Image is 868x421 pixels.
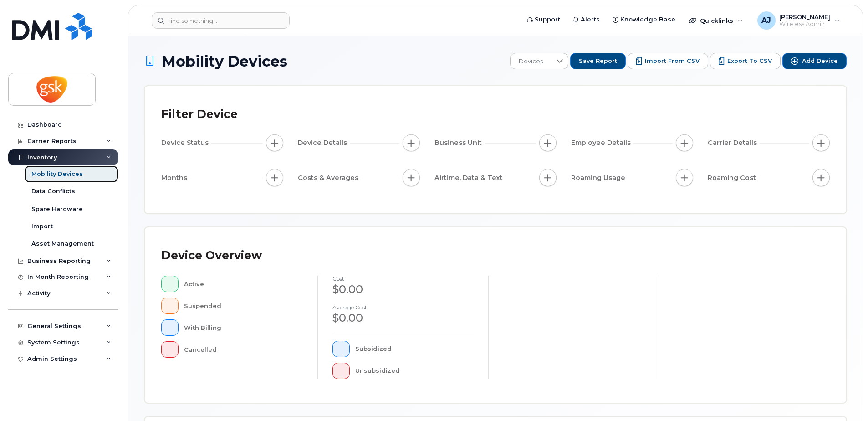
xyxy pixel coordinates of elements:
span: Business Unit [434,138,485,148]
span: Roaming Cost [708,173,759,183]
button: Save Report [570,53,626,69]
div: With Billing [184,319,303,336]
button: Export to CSV [710,53,781,69]
div: Unsubsidized [355,363,474,379]
span: Device Status [161,138,211,148]
div: Device Overview [161,244,262,267]
div: Subsidized [355,341,474,357]
span: Add Device [802,57,838,65]
div: $0.00 [332,282,474,297]
button: Add Device [782,53,847,69]
span: Months [161,173,190,183]
span: Import from CSV [645,57,700,65]
span: Mobility Devices [162,53,287,69]
span: Carrier Details [708,138,760,148]
div: $0.00 [332,310,474,326]
span: Export to CSV [727,57,772,65]
div: Active [184,276,303,292]
div: Filter Device [161,103,238,126]
span: Costs & Averages [298,173,361,183]
h4: cost [332,276,474,282]
span: Save Report [579,57,617,65]
div: Suspended [184,298,303,314]
span: Employee Details [571,138,633,148]
span: Airtime, Data & Text [434,173,505,183]
div: Cancelled [184,341,303,358]
span: Devices [511,53,551,70]
button: Import from CSV [628,53,708,69]
span: Roaming Usage [571,173,628,183]
span: Device Details [298,138,350,148]
h4: Average cost [332,304,474,310]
